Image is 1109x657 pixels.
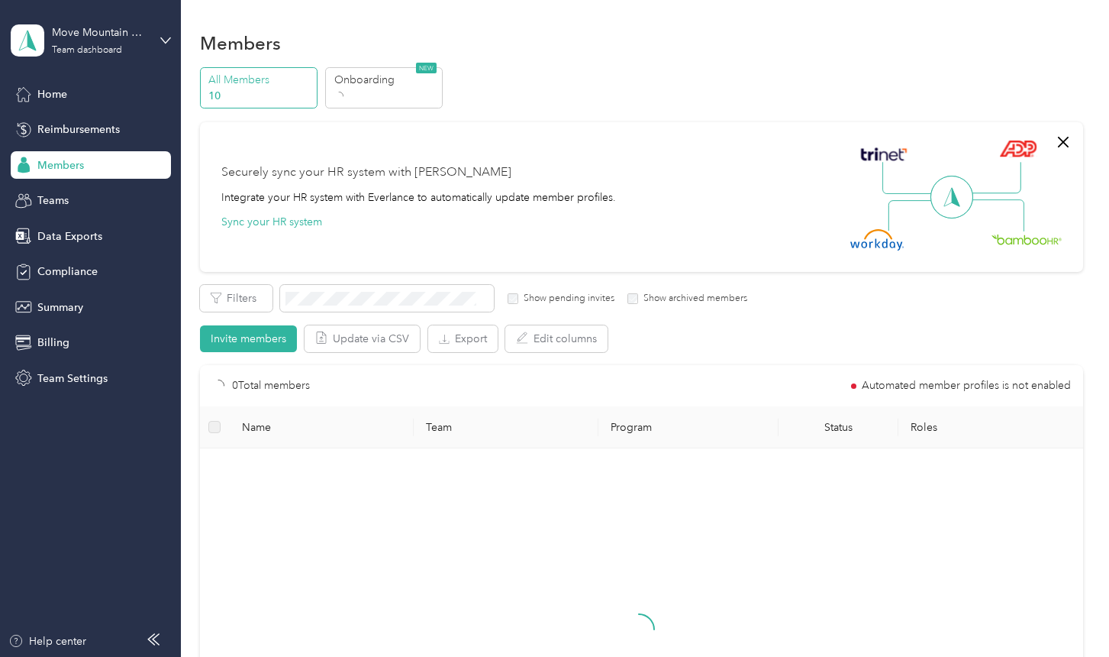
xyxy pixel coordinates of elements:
[898,406,1083,448] th: Roles
[8,633,86,649] button: Help center
[37,86,67,102] span: Home
[1024,571,1109,657] iframe: Everlance-gr Chat Button Frame
[37,371,108,387] span: Team Settings
[971,199,1024,232] img: Line Right Down
[208,88,312,104] p: 10
[850,229,904,251] img: Workday
[221,189,616,206] div: Integrate your HR system with Everlance to automatically update member profiles.
[37,299,83,316] span: Summary
[200,325,297,352] button: Invite members
[882,162,936,195] img: Line Left Up
[598,406,779,448] th: Program
[230,406,414,448] th: Name
[334,72,438,88] p: Onboarding
[208,72,312,88] p: All Members
[37,121,120,138] span: Reimbursements
[221,214,322,230] button: Sync your HR system
[857,144,911,165] img: Trinet
[638,292,747,306] label: Show archived members
[779,406,898,448] th: Status
[37,228,102,244] span: Data Exports
[37,264,98,280] span: Compliance
[242,421,402,434] span: Name
[991,234,1062,244] img: BambooHR
[888,199,941,231] img: Line Left Down
[232,377,310,394] p: 0 Total members
[37,335,69,351] span: Billing
[999,140,1036,157] img: ADP
[428,325,498,352] button: Export
[862,380,1071,391] span: Automated member profiles is not enabled
[414,406,598,448] th: Team
[52,46,122,55] div: Team dashboard
[200,35,281,51] h1: Members
[416,63,437,73] span: NEW
[37,157,84,173] span: Members
[518,292,614,306] label: Show pending invites
[505,325,608,352] button: Edit columns
[305,325,420,352] button: Update via CSV
[37,193,69,209] span: Teams
[221,163,511,182] div: Securely sync your HR system with [PERSON_NAME]
[968,162,1021,194] img: Line Right Up
[200,285,272,312] button: Filters
[52,24,147,40] div: Move Mountain View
